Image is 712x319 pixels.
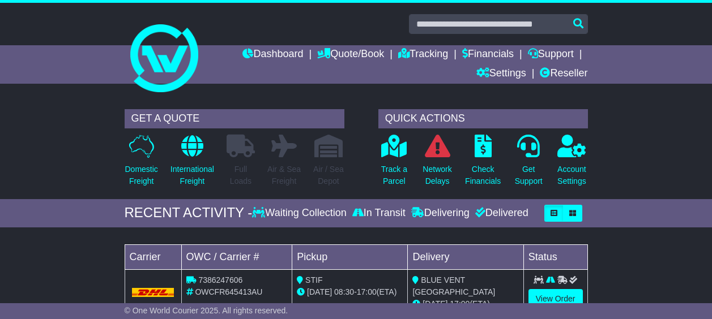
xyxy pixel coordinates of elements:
[423,299,447,308] span: [DATE]
[305,275,322,284] span: STIF
[181,244,292,269] td: OWC / Carrier #
[465,163,501,187] p: Check Financials
[195,287,262,296] span: OWCFR645413AU
[464,134,501,193] a: CheckFinancials
[297,286,403,298] div: - (ETA)
[398,45,448,64] a: Tracking
[307,287,332,296] span: [DATE]
[514,134,543,193] a: GetSupport
[170,134,215,193] a: InternationalFreight
[198,275,242,284] span: 7386247606
[557,163,586,187] p: Account Settings
[381,163,407,187] p: Track a Parcel
[349,207,408,219] div: In Transit
[423,163,451,187] p: Network Delays
[412,298,518,310] div: (ETA)
[125,109,344,128] div: GET A QUOTE
[242,45,303,64] a: Dashboard
[422,134,452,193] a: NetworkDelays
[170,163,214,187] p: International Freight
[378,109,588,128] div: QUICK ACTIONS
[357,287,377,296] span: 17:00
[125,306,288,315] span: © One World Courier 2025. All rights reserved.
[292,244,408,269] td: Pickup
[408,244,523,269] td: Delivery
[334,287,354,296] span: 08:30
[476,64,526,84] a: Settings
[381,134,408,193] a: Track aParcel
[252,207,349,219] div: Waiting Collection
[528,289,583,309] a: View Order
[540,64,587,84] a: Reseller
[528,45,574,64] a: Support
[317,45,384,64] a: Quote/Book
[125,163,158,187] p: Domestic Freight
[472,207,528,219] div: Delivered
[125,134,159,193] a: DomesticFreight
[313,163,344,187] p: Air / Sea Depot
[557,134,587,193] a: AccountSettings
[267,163,301,187] p: Air & Sea Freight
[412,275,495,296] span: BLUE VENT [GEOGRAPHIC_DATA]
[125,244,181,269] td: Carrier
[523,244,587,269] td: Status
[125,205,253,221] div: RECENT ACTIVITY -
[515,163,543,187] p: Get Support
[450,299,470,308] span: 17:00
[132,288,174,297] img: DHL.png
[227,163,255,187] p: Full Loads
[462,45,514,64] a: Financials
[408,207,472,219] div: Delivering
